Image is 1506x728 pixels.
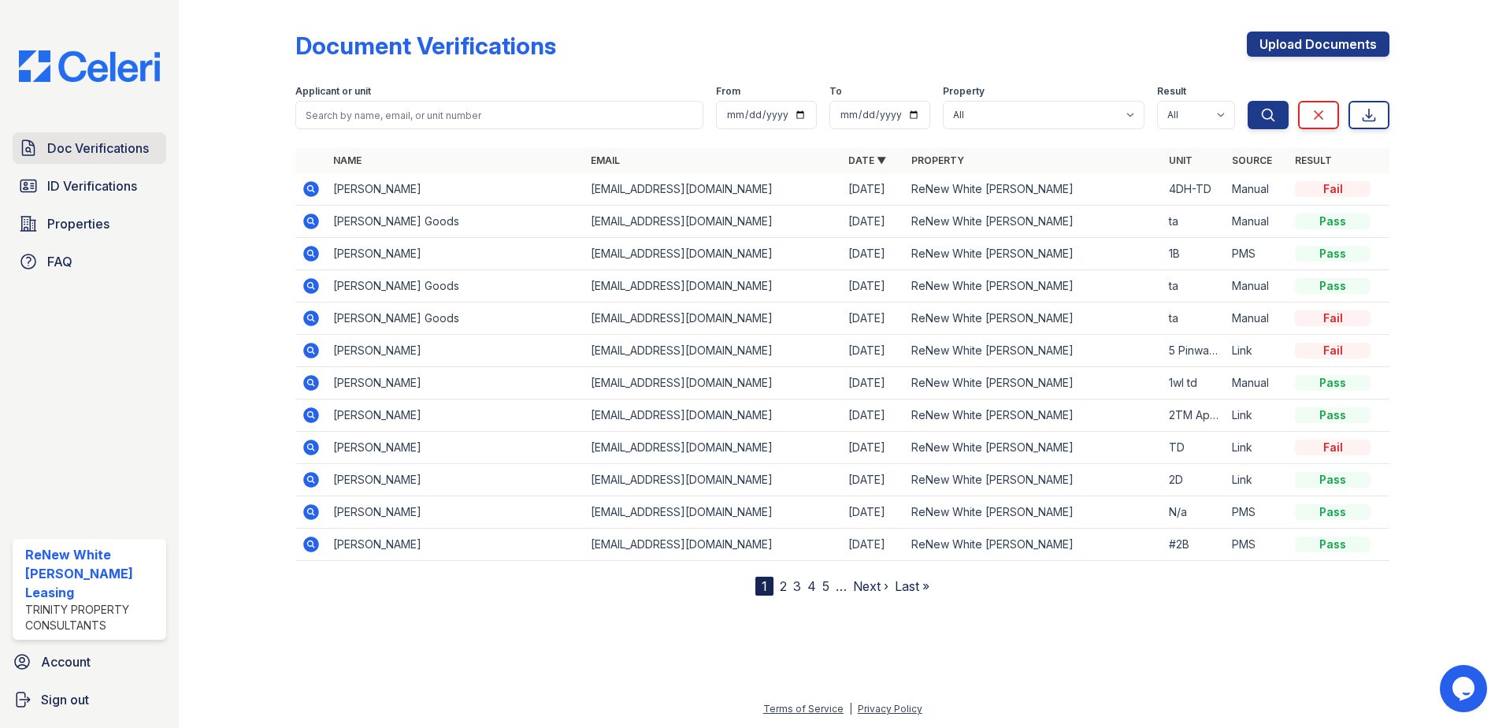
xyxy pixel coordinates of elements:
[1295,537,1371,552] div: Pass
[1163,303,1226,335] td: ta
[905,432,1163,464] td: ReNew White [PERSON_NAME]
[327,303,584,335] td: [PERSON_NAME] Goods
[6,646,172,678] a: Account
[1295,310,1371,326] div: Fail
[1226,496,1289,529] td: PMS
[836,577,847,596] span: …
[858,703,922,715] a: Privacy Policy
[584,270,842,303] td: [EMAIL_ADDRESS][DOMAIN_NAME]
[905,303,1163,335] td: ReNew White [PERSON_NAME]
[1163,173,1226,206] td: 4DH-TD
[829,85,842,98] label: To
[1157,85,1186,98] label: Result
[842,270,905,303] td: [DATE]
[1295,343,1371,358] div: Fail
[1295,472,1371,488] div: Pass
[1163,367,1226,399] td: 1wl td
[1163,464,1226,496] td: 2D
[327,173,584,206] td: [PERSON_NAME]
[327,270,584,303] td: [PERSON_NAME] Goods
[905,173,1163,206] td: ReNew White [PERSON_NAME]
[842,206,905,238] td: [DATE]
[905,238,1163,270] td: ReNew White [PERSON_NAME]
[13,208,166,240] a: Properties
[1163,335,1226,367] td: 5 Pinwall Pl Apt TB
[584,238,842,270] td: [EMAIL_ADDRESS][DOMAIN_NAME]
[295,32,556,60] div: Document Verifications
[1163,529,1226,561] td: #2B
[842,432,905,464] td: [DATE]
[584,432,842,464] td: [EMAIL_ADDRESS][DOMAIN_NAME]
[41,690,89,709] span: Sign out
[6,684,172,715] a: Sign out
[780,578,787,594] a: 2
[327,399,584,432] td: [PERSON_NAME]
[584,303,842,335] td: [EMAIL_ADDRESS][DOMAIN_NAME]
[842,173,905,206] td: [DATE]
[327,206,584,238] td: [PERSON_NAME] Goods
[848,154,886,166] a: Date ▼
[584,367,842,399] td: [EMAIL_ADDRESS][DOMAIN_NAME]
[584,335,842,367] td: [EMAIL_ADDRESS][DOMAIN_NAME]
[842,464,905,496] td: [DATE]
[25,545,160,602] div: ReNew White [PERSON_NAME] Leasing
[1226,303,1289,335] td: Manual
[1295,278,1371,294] div: Pass
[295,101,703,129] input: Search by name, email, or unit number
[584,399,842,432] td: [EMAIL_ADDRESS][DOMAIN_NAME]
[807,578,816,594] a: 4
[1226,367,1289,399] td: Manual
[47,252,72,271] span: FAQ
[327,367,584,399] td: [PERSON_NAME]
[47,139,149,158] span: Doc Verifications
[1163,399,1226,432] td: 2TM Apt 2D, Floorplan [GEOGRAPHIC_DATA]
[842,238,905,270] td: [DATE]
[1295,407,1371,423] div: Pass
[911,154,964,166] a: Property
[1295,504,1371,520] div: Pass
[849,703,852,715] div: |
[13,246,166,277] a: FAQ
[1163,206,1226,238] td: ta
[1247,32,1389,57] a: Upload Documents
[6,50,172,82] img: CE_Logo_Blue-a8612792a0a2168367f1c8372b55b34899dd931a85d93a1a3d3e32e68fde9ad4.png
[842,367,905,399] td: [DATE]
[1226,432,1289,464] td: Link
[584,464,842,496] td: [EMAIL_ADDRESS][DOMAIN_NAME]
[853,578,888,594] a: Next ›
[1295,154,1332,166] a: Result
[905,529,1163,561] td: ReNew White [PERSON_NAME]
[327,432,584,464] td: [PERSON_NAME]
[716,85,740,98] label: From
[1295,214,1371,229] div: Pass
[327,238,584,270] td: [PERSON_NAME]
[1163,270,1226,303] td: ta
[333,154,362,166] a: Name
[584,529,842,561] td: [EMAIL_ADDRESS][DOMAIN_NAME]
[842,399,905,432] td: [DATE]
[905,464,1163,496] td: ReNew White [PERSON_NAME]
[842,529,905,561] td: [DATE]
[1226,238,1289,270] td: PMS
[47,176,137,195] span: ID Verifications
[895,578,929,594] a: Last »
[1163,496,1226,529] td: N/a
[327,335,584,367] td: [PERSON_NAME]
[842,496,905,529] td: [DATE]
[327,464,584,496] td: [PERSON_NAME]
[1232,154,1272,166] a: Source
[943,85,985,98] label: Property
[1226,529,1289,561] td: PMS
[584,496,842,529] td: [EMAIL_ADDRESS][DOMAIN_NAME]
[1295,181,1371,197] div: Fail
[822,578,829,594] a: 5
[1163,238,1226,270] td: 1B
[1440,665,1490,712] iframe: chat widget
[327,496,584,529] td: [PERSON_NAME]
[13,132,166,164] a: Doc Verifications
[584,206,842,238] td: [EMAIL_ADDRESS][DOMAIN_NAME]
[793,578,801,594] a: 3
[905,206,1163,238] td: ReNew White [PERSON_NAME]
[1226,399,1289,432] td: Link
